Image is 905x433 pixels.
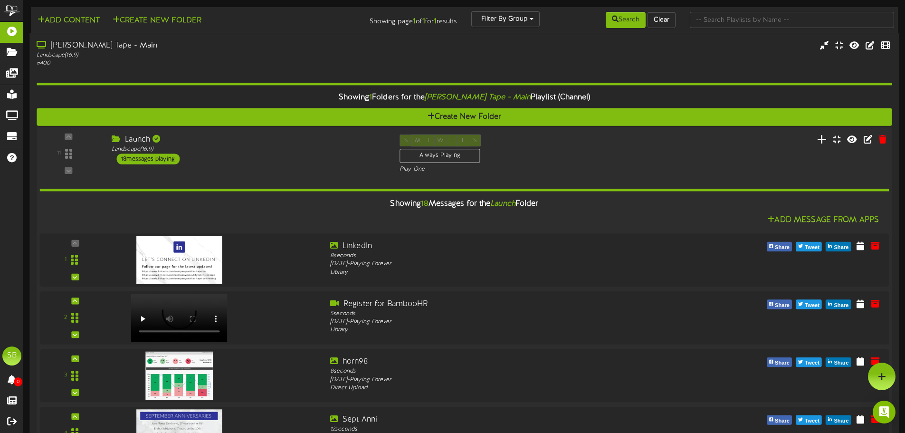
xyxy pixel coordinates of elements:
button: Share [826,242,851,251]
div: [PERSON_NAME] Tape - Main [37,40,385,51]
div: LinkedIn [330,241,670,252]
div: [DATE] - Playing Forever [330,318,670,326]
span: Tweet [803,358,821,368]
button: Clear [648,12,676,28]
button: Share [767,357,792,367]
button: Filter By Group [471,11,540,27]
div: horn98 [330,356,670,367]
div: Always Playing [400,149,480,163]
i: Launch [490,200,515,208]
span: Tweet [803,416,821,426]
div: [DATE] - Playing Forever [330,375,670,384]
span: Share [773,416,791,426]
div: Showing page of for results [319,11,464,27]
div: Register for BambooHR [330,298,670,309]
span: Share [773,242,791,253]
span: Share [773,300,791,310]
span: Share [832,416,850,426]
button: Search [606,12,646,28]
input: -- Search Playlists by Name -- [690,12,894,28]
button: Add Content [35,15,103,27]
div: Landscape ( 16:9 ) [112,145,385,154]
button: Tweet [796,357,822,367]
div: Landscape ( 16:9 ) [37,51,385,59]
div: Library [330,268,670,276]
span: 1 [369,94,372,102]
img: 4744dc9d-86a8-4438-86d1-65630cf00e7d.png [145,352,213,400]
span: Tweet [803,242,821,253]
strong: 1 [434,17,437,26]
button: Create New Folder [110,15,204,27]
button: Share [826,299,851,309]
button: Add Message From Apps [764,214,882,226]
button: Tweet [796,299,822,309]
div: Sept Anni [330,414,670,425]
div: 12 seconds [330,425,670,433]
i: [PERSON_NAME] Tape - Main [425,94,531,102]
button: Create New Folder [37,108,892,125]
button: Share [826,357,851,367]
div: # 400 [37,59,385,67]
span: Tweet [803,300,821,310]
div: [DATE] - Playing Forever [330,260,670,268]
div: Direct Upload [330,384,670,392]
button: Share [767,299,792,309]
strong: 1 [413,17,416,26]
span: Share [773,358,791,368]
div: Launch [112,135,385,145]
strong: 1 [422,17,425,26]
span: 0 [14,377,22,386]
div: Library [330,326,670,334]
button: Tweet [796,242,822,251]
div: SB [2,346,21,366]
div: 8 seconds [330,367,670,375]
div: Showing Messages for the Folder [32,194,896,214]
button: Share [826,415,851,424]
span: 18 [421,200,428,208]
div: 5 seconds [330,309,670,318]
span: Share [832,300,850,310]
button: Tweet [796,415,822,424]
div: Open Intercom Messenger [873,401,895,423]
div: 18 messages playing [116,154,180,164]
div: Showing Folders for the Playlist (Channel) [29,88,899,108]
button: Share [767,415,792,424]
span: Share [832,242,850,253]
button: Share [767,242,792,251]
img: 391040e3-4c3c-41c8-a012-9a6329a45fb2followonlinkedin_now.jpg [136,236,222,284]
div: 8 seconds [330,252,670,260]
div: Play One [400,165,601,173]
span: Share [832,358,850,368]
